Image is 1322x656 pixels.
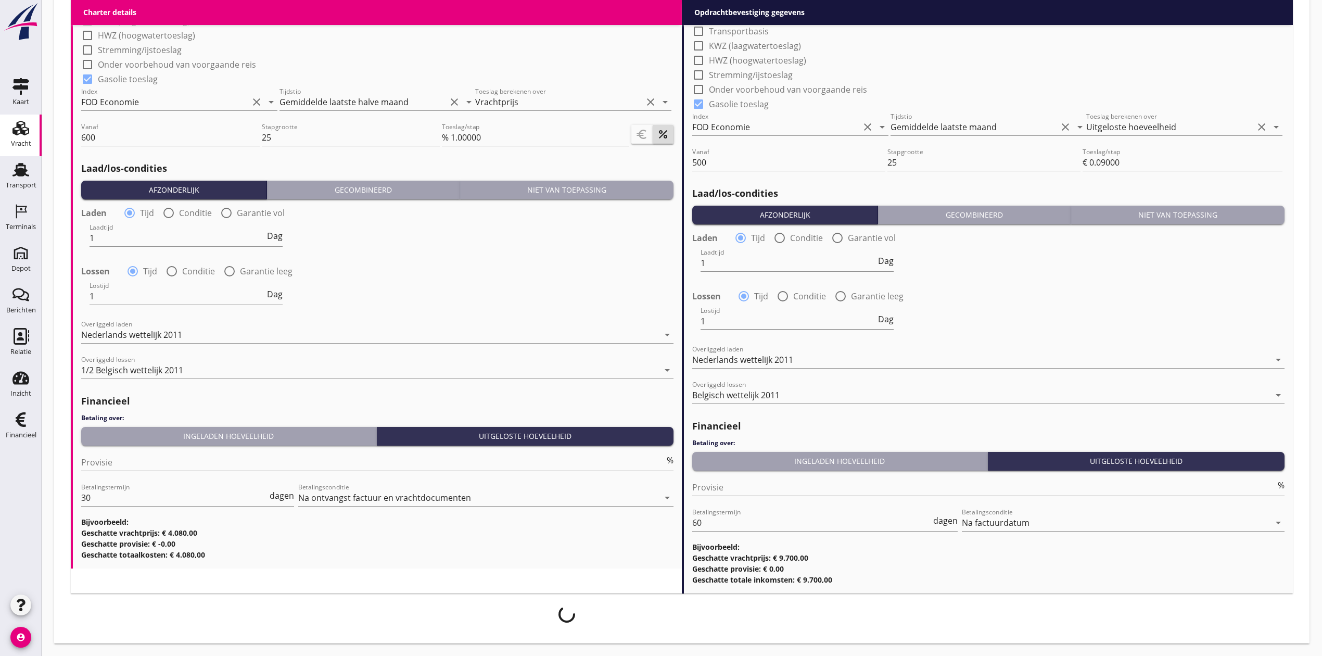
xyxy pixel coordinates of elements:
label: Onder voorbehoud van voorgaande reis [709,84,867,95]
div: Na factuurdatum [962,518,1029,527]
label: Garantie vol [848,233,896,243]
label: HWZ (hoogwatertoeslag) [709,55,806,66]
strong: Lossen [81,266,110,276]
h3: Geschatte totale inkomsten: € 9.700,00 [692,574,1285,585]
div: Ingeladen hoeveelheid [696,456,983,466]
div: Nederlands wettelijk 2011 [81,330,182,339]
input: Provisie [692,479,1276,496]
div: Gemiddelde laatste halve maand [279,97,409,107]
button: Uitgeloste hoeveelheid [377,427,674,446]
div: Uitgeloste hoeveelheid [381,431,670,441]
i: euro [635,128,648,141]
i: arrow_drop_down [661,364,673,376]
div: € [1083,156,1089,169]
i: clear [861,121,874,133]
i: percent [657,128,669,141]
div: % [442,131,451,144]
h2: Laad/los-condities [692,186,1285,200]
div: FOD Economie [81,97,139,107]
div: Gecombineerd [271,184,455,195]
button: Niet van toepassing [460,181,673,199]
span: Dag [267,290,283,298]
div: dagen [931,516,958,525]
div: FOD Economie [692,122,750,132]
div: Inzicht [10,390,31,397]
i: arrow_drop_down [876,121,888,133]
strong: Lossen [692,291,721,301]
div: Nederlands wettelijk 2011 [692,355,793,364]
div: Financieel [6,432,36,438]
i: arrow_drop_down [1272,516,1285,529]
label: Gasolie toeslag [98,74,158,84]
label: Garantie vol [237,208,285,218]
label: KWZ (laagwatertoeslag) [98,16,190,26]
button: Gecombineerd [878,206,1071,224]
label: Stremming/ijstoeslag [98,45,182,55]
label: Conditie [179,208,212,218]
div: Na ontvangst factuur en vrachtdocumenten [298,493,471,502]
button: Gecombineerd [267,181,460,199]
button: Afzonderlijk [81,181,267,199]
div: Vracht [11,140,31,147]
i: arrow_drop_down [661,491,673,504]
button: Niet van toepassing [1071,206,1285,224]
label: Tijd [751,233,765,243]
h3: Geschatte vrachtprijs: € 9.700,00 [692,552,1285,563]
h3: Geschatte vrachtprijs: € 4.080,00 [81,527,673,538]
span: Dag [878,257,894,265]
h3: Bijvoorbeeld: [81,516,673,527]
div: Ingeladen hoeveelheid [85,431,372,441]
strong: Laden [692,233,718,243]
div: 1/2 Belgisch wettelijk 2011 [81,365,183,375]
input: Provisie [81,454,665,471]
h3: Geschatte provisie: € -0,00 [81,538,673,549]
div: Afzonderlijk [696,209,873,220]
div: Niet van toepassing [1075,209,1280,220]
i: arrow_drop_down [1272,389,1285,401]
h3: Bijvoorbeeld: [692,541,1285,552]
label: Transportbasis [98,1,158,11]
input: Lostijd [90,288,265,305]
input: Betalingstermijn [81,489,268,506]
input: Betalingstermijn [692,514,931,531]
h2: Financieel [81,394,673,408]
label: Verzekering schip vereist [709,11,807,22]
h4: Betaling over: [81,413,673,423]
i: arrow_drop_down [463,96,475,108]
input: Laadtijd [90,230,265,246]
i: arrow_drop_down [661,329,673,341]
div: Berichten [6,307,36,313]
strong: Laden [81,208,107,218]
label: Onder voorbehoud van voorgaande reis [98,59,256,70]
div: Niet van toepassing [464,184,669,195]
div: dagen [268,491,294,500]
h3: Geschatte totaalkosten: € 4.080,00 [81,549,673,560]
input: Toeslag/stap [1089,154,1282,171]
i: arrow_drop_down [1270,121,1282,133]
label: Conditie [793,291,826,301]
label: Transportbasis [709,26,769,36]
div: Gemiddelde laatste maand [891,122,997,132]
input: Vanaf [692,154,885,171]
div: Vrachtprijs [475,97,518,107]
label: HWZ (hoogwatertoeslag) [98,30,195,41]
div: % [1276,481,1285,489]
span: Dag [267,232,283,240]
label: Conditie [182,266,215,276]
button: Uitgeloste hoeveelheid [988,452,1285,471]
input: Stapgrootte [887,154,1081,171]
i: arrow_drop_down [1272,354,1285,366]
input: Vanaf [81,129,260,146]
div: Terminals [6,223,36,230]
button: Ingeladen hoeveelheid [81,427,377,446]
div: % [665,456,673,464]
label: Gasolie toeslag [709,99,769,109]
input: Stapgrootte [262,129,440,146]
input: Lostijd [701,313,876,330]
h2: Financieel [692,419,1285,433]
div: Depot [11,265,31,272]
i: clear [644,96,657,108]
label: KWZ (laagwatertoeslag) [709,41,801,51]
div: Uitgeloste hoeveelheid [992,456,1281,466]
img: logo-small.a267ee39.svg [2,3,40,41]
